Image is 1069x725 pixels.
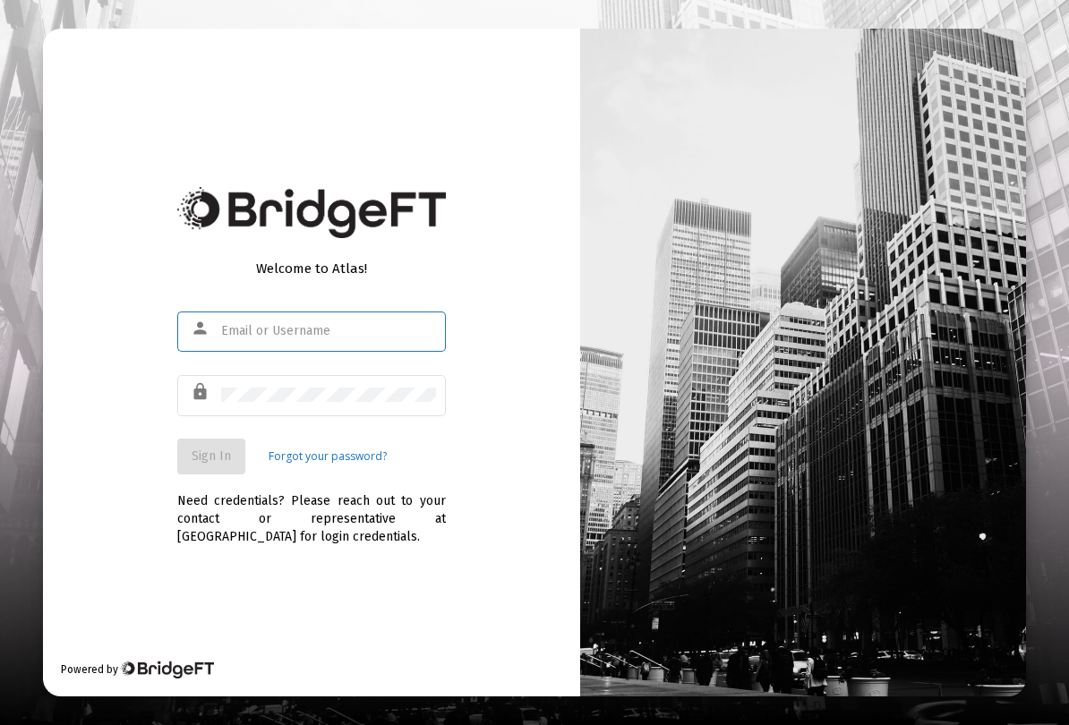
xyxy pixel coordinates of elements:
div: Welcome to Atlas! [177,260,446,277]
mat-icon: person [191,318,212,339]
img: Bridge Financial Technology Logo [120,661,214,678]
img: Bridge Financial Technology Logo [177,187,446,238]
span: Sign In [192,448,231,464]
div: Powered by [61,661,214,678]
a: Forgot your password? [269,448,387,465]
mat-icon: lock [191,381,212,403]
input: Email or Username [221,324,436,338]
button: Sign In [177,439,245,474]
div: Need credentials? Please reach out to your contact or representative at [GEOGRAPHIC_DATA] for log... [177,474,446,546]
